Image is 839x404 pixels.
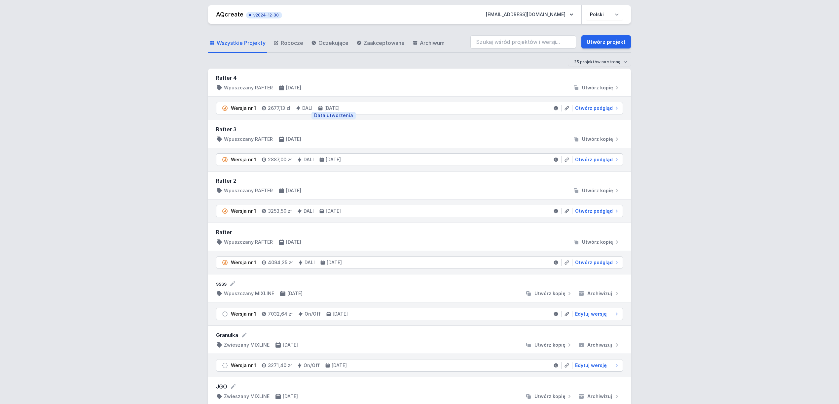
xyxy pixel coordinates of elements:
[310,34,350,53] a: Oczekujące
[231,156,256,163] div: Wersja nr 1
[523,342,575,348] button: Utwórz kopię
[570,84,623,91] button: Utwórz kopię
[217,39,266,47] span: Wszystkie Projekty
[216,11,243,18] a: AQcreate
[572,105,620,111] a: Otwórz podgląd
[305,311,321,317] h4: On/Off
[572,259,620,266] a: Otwórz podgląd
[523,290,575,297] button: Utwórz kopię
[575,342,623,348] button: Archiwizuj
[268,259,293,266] h4: 4094,25 zł
[222,311,228,317] img: draft.svg
[481,9,579,20] button: [EMAIL_ADDRESS][DOMAIN_NAME]
[534,290,565,297] span: Utwórz kopię
[582,239,613,245] span: Utwórz kopię
[575,393,623,400] button: Archiwizuj
[287,290,303,297] h4: [DATE]
[216,280,623,288] form: ssss
[570,187,623,194] button: Utwórz kopię
[305,259,315,266] h4: DALI
[222,105,228,111] img: pending.svg
[364,39,405,47] span: Zaakceptowane
[268,208,292,214] h4: 3253,50 zł
[224,393,270,400] h4: Zwieszany MIXLINE
[326,208,341,214] h4: [DATE]
[216,228,623,236] h3: Rafter
[272,34,305,53] a: Robocze
[304,362,320,369] h4: On/Off
[572,156,620,163] a: Otwórz podgląd
[283,342,298,348] h4: [DATE]
[575,156,613,163] span: Otwórz podgląd
[581,35,631,48] a: Utwórz projekt
[231,105,256,111] div: Wersja nr 1
[575,208,613,214] span: Otwórz podgląd
[302,105,312,111] h4: DALI
[324,105,340,111] h4: [DATE]
[318,39,348,47] span: Oczekujące
[534,393,565,400] span: Utwórz kopię
[304,208,314,214] h4: DALI
[572,311,620,317] a: Edytuj wersję
[231,362,256,369] div: Wersja nr 1
[587,290,612,297] span: Archiwizuj
[582,187,613,194] span: Utwórz kopię
[231,311,256,317] div: Wersja nr 1
[268,311,293,317] h4: 7032,64 zł
[283,393,298,400] h4: [DATE]
[249,13,279,18] span: v2024-12-30
[575,290,623,297] button: Archiwizuj
[523,393,575,400] button: Utwórz kopię
[575,311,607,317] span: Edytuj wersję
[268,156,292,163] h4: 2887,00 zł
[230,383,237,390] button: Edytuj nazwę projektu
[332,362,347,369] h4: [DATE]
[570,136,623,142] button: Utwórz kopię
[222,156,228,163] img: pending.svg
[586,9,623,20] select: Wybierz język
[575,259,613,266] span: Otwórz podgląd
[224,342,270,348] h4: Zwieszany MIXLINE
[224,187,273,194] h4: Wpuszczany RAFTER
[570,239,623,245] button: Utwórz kopię
[582,136,613,142] span: Utwórz kopię
[311,112,356,119] div: Data utworzenia
[231,259,256,266] div: Wersja nr 1
[470,35,576,48] input: Szukaj wśród projektów i wersji...
[575,362,607,369] span: Edytuj wersję
[208,34,267,53] a: Wszystkie Projekty
[411,34,446,53] a: Archiwum
[304,156,314,163] h4: DALI
[231,208,256,214] div: Wersja nr 1
[224,239,273,245] h4: Wpuszczany RAFTER
[216,125,623,133] h3: Rafter 3
[224,84,273,91] h4: Wpuszczany RAFTER
[241,332,247,338] button: Edytuj nazwę projektu
[222,362,228,369] img: draft.svg
[286,136,301,142] h4: [DATE]
[216,74,623,82] h3: Rafter 4
[355,34,406,53] a: Zaakceptowane
[229,280,236,287] button: Edytuj nazwę projektu
[587,393,612,400] span: Archiwizuj
[216,331,623,339] form: Granulka
[216,383,623,390] form: JGO
[326,156,341,163] h4: [DATE]
[582,84,613,91] span: Utwórz kopię
[286,239,301,245] h4: [DATE]
[534,342,565,348] span: Utwórz kopię
[222,259,228,266] img: pending.svg
[224,136,273,142] h4: Wpuszczany RAFTER
[587,342,612,348] span: Archiwizuj
[572,208,620,214] a: Otwórz podgląd
[420,39,445,47] span: Archiwum
[286,84,301,91] h4: [DATE]
[268,105,290,111] h4: 2677,13 zł
[281,39,303,47] span: Robocze
[268,362,292,369] h4: 3271,40 zł
[333,311,348,317] h4: [DATE]
[572,362,620,369] a: Edytuj wersję
[222,208,228,214] img: pending.svg
[246,11,282,18] button: v2024-12-30
[286,187,301,194] h4: [DATE]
